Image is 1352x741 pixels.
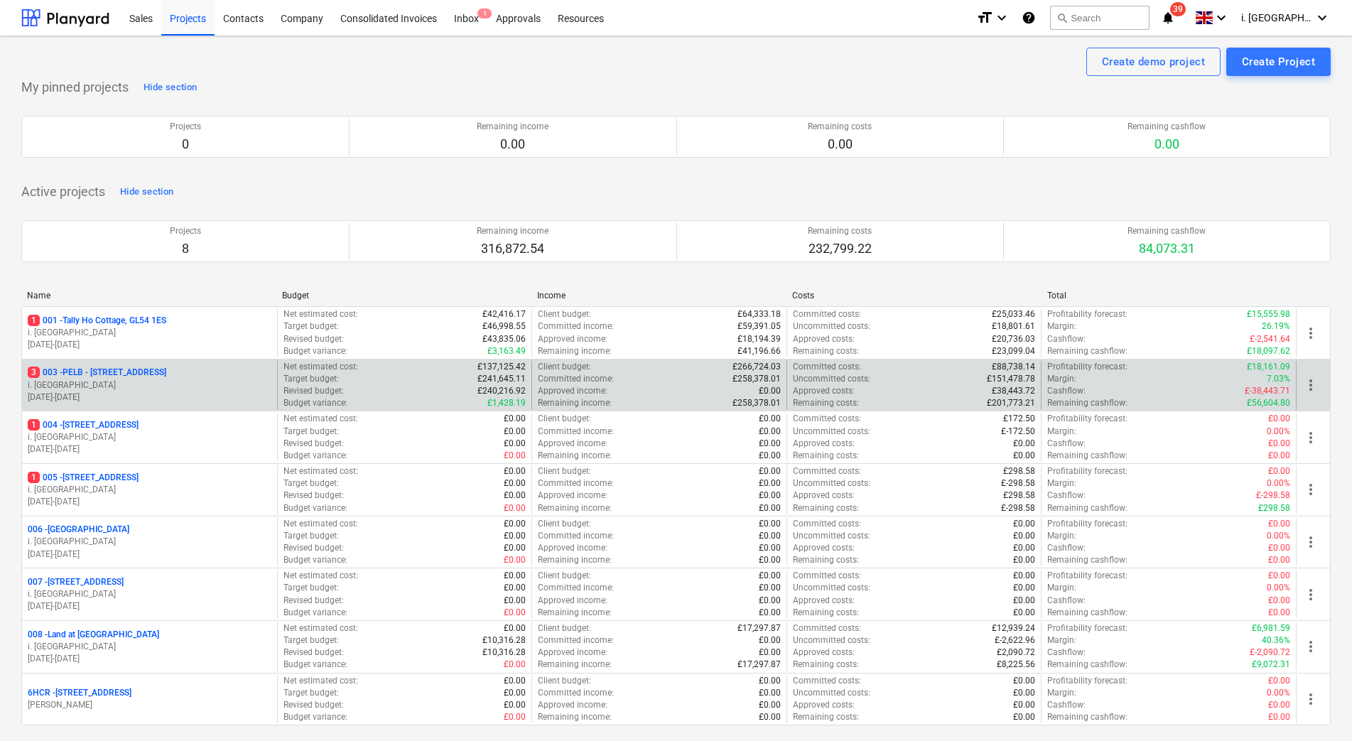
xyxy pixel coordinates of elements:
[1258,502,1290,514] p: £298.58
[1102,53,1205,71] div: Create demo project
[1047,595,1086,607] p: Cashflow :
[732,361,781,373] p: £266,724.03
[976,9,993,26] i: format_size
[793,595,855,607] p: Approved costs :
[283,361,358,373] p: Net estimated cost :
[1247,397,1290,409] p: £56,604.80
[793,333,855,345] p: Approved costs :
[28,641,271,653] p: i. [GEOGRAPHIC_DATA]
[1013,582,1035,594] p: £0.00
[759,554,781,566] p: £0.00
[144,80,197,96] div: Hide section
[793,450,859,462] p: Remaining costs :
[21,79,129,96] p: My pinned projects
[28,496,271,508] p: [DATE] - [DATE]
[1302,534,1319,551] span: more_vert
[759,582,781,594] p: £0.00
[992,320,1035,332] p: £18,801.61
[1047,518,1127,530] p: Profitability forecast :
[28,367,271,403] div: 3003 -PELB - [STREET_ADDRESS]i. [GEOGRAPHIC_DATA][DATE]-[DATE]
[28,548,271,561] p: [DATE] - [DATE]
[1241,12,1312,23] span: i. [GEOGRAPHIC_DATA]
[504,450,526,462] p: £0.00
[737,333,781,345] p: £18,194.39
[1047,345,1127,357] p: Remaining cashflow :
[759,490,781,502] p: £0.00
[538,373,614,385] p: Committed income :
[759,518,781,530] p: £0.00
[1247,361,1290,373] p: £18,161.09
[477,9,492,18] span: 1
[1047,373,1076,385] p: Margin :
[1242,53,1315,71] div: Create Project
[1250,333,1290,345] p: £-2,541.64
[1268,570,1290,582] p: £0.00
[1268,465,1290,477] p: £0.00
[793,373,870,385] p: Uncommitted costs :
[1268,554,1290,566] p: £0.00
[538,361,591,373] p: Client budget :
[759,385,781,397] p: £0.00
[477,385,526,397] p: £240,216.92
[28,536,271,548] p: i. [GEOGRAPHIC_DATA]
[793,308,861,320] p: Committed costs :
[28,576,124,588] p: 007 - [STREET_ADDRESS]
[477,136,548,153] p: 0.00
[1047,333,1086,345] p: Cashflow :
[28,327,271,339] p: i. [GEOGRAPHIC_DATA]
[992,385,1035,397] p: £38,443.72
[1268,518,1290,530] p: £0.00
[1170,2,1186,16] span: 39
[793,413,861,425] p: Committed costs :
[283,634,339,647] p: Target budget :
[1267,477,1290,490] p: 0.00%
[28,419,271,455] div: 1004 -[STREET_ADDRESS]i. [GEOGRAPHIC_DATA][DATE]-[DATE]
[1047,490,1086,502] p: Cashflow :
[538,426,614,438] p: Committed income :
[1013,438,1035,450] p: £0.00
[1267,582,1290,594] p: 0.00%
[793,607,859,619] p: Remaining costs :
[140,76,200,99] button: Hide section
[504,570,526,582] p: £0.00
[28,629,271,665] div: 008 -Land at [GEOGRAPHIC_DATA]i. [GEOGRAPHIC_DATA][DATE]-[DATE]
[987,397,1035,409] p: £201,773.21
[482,634,526,647] p: £10,316.28
[538,477,614,490] p: Committed income :
[283,582,339,594] p: Target budget :
[1267,530,1290,542] p: 0.00%
[1056,12,1068,23] span: search
[1213,9,1230,26] i: keyboard_arrow_down
[1268,542,1290,554] p: £0.00
[732,397,781,409] p: £258,378.01
[759,542,781,554] p: £0.00
[793,477,870,490] p: Uncommitted costs :
[28,629,159,641] p: 008 - Land at [GEOGRAPHIC_DATA]
[1013,607,1035,619] p: £0.00
[504,542,526,554] p: £0.00
[283,397,347,409] p: Budget variance :
[538,518,591,530] p: Client budget :
[1226,48,1331,76] button: Create Project
[1047,502,1127,514] p: Remaining cashflow :
[793,622,861,634] p: Committed costs :
[1047,607,1127,619] p: Remaining cashflow :
[1001,477,1035,490] p: £-298.58
[1161,9,1175,26] i: notifications
[793,361,861,373] p: Committed costs :
[28,339,271,351] p: [DATE] - [DATE]
[283,490,344,502] p: Revised budget :
[538,308,591,320] p: Client budget :
[1302,325,1319,342] span: more_vert
[538,530,614,542] p: Committed income :
[793,490,855,502] p: Approved costs :
[1047,622,1127,634] p: Profitability forecast :
[28,524,129,536] p: 006 - [GEOGRAPHIC_DATA]
[117,180,177,203] button: Hide section
[283,345,347,357] p: Budget variance :
[1281,673,1352,741] iframe: Chat Widget
[759,477,781,490] p: £0.00
[808,240,872,257] p: 232,799.22
[538,634,614,647] p: Committed income :
[504,518,526,530] p: £0.00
